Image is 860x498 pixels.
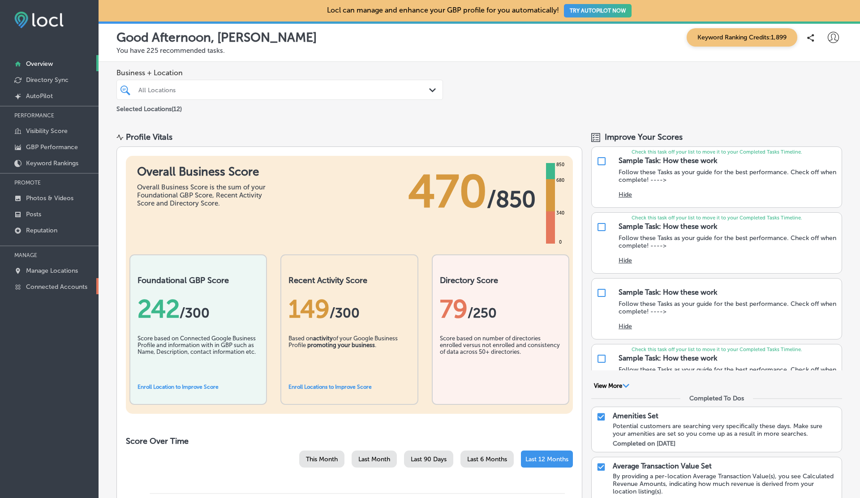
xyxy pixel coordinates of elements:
[555,210,566,217] div: 340
[14,12,64,28] img: fda3e92497d09a02dc62c9cd864e3231.png
[619,234,837,249] p: Follow these Tasks as your guide for the best performance. Check off when complete! ---->
[26,60,53,68] p: Overview
[619,168,837,184] p: Follow these Tasks as your guide for the best performance. Check off when complete! ---->
[613,440,675,447] label: Completed on [DATE]
[619,366,837,381] p: Follow these Tasks as your guide for the best performance. Check off when complete! ---->
[408,165,487,219] span: 470
[619,191,632,198] button: Hide
[358,455,390,463] span: Last Month
[26,283,87,291] p: Connected Accounts
[26,227,57,234] p: Reputation
[468,305,497,321] span: /250
[619,300,837,315] p: Follow these Tasks as your guide for the best performance. Check off when complete! ---->
[26,127,68,135] p: Visibility Score
[330,305,360,321] span: /300
[116,47,842,55] p: You have 225 recommended tasks.
[487,186,536,213] span: / 850
[307,342,375,348] b: promoting your business
[555,177,566,184] div: 680
[689,395,744,402] div: Completed To Dos
[126,436,573,446] h2: Score Over Time
[619,322,632,330] button: Hide
[288,275,410,285] h2: Recent Activity Score
[313,335,333,342] b: activity
[555,161,566,168] div: 850
[467,455,507,463] span: Last 6 Months
[619,156,717,165] div: Sample Task: How these work
[138,86,430,94] div: All Locations
[440,335,561,380] div: Score based on number of directories enrolled versus not enrolled and consistency of data across ...
[687,28,797,47] span: Keyword Ranking Credits: 1,899
[180,305,210,321] span: / 300
[619,354,717,362] div: Sample Task: How these work
[564,4,632,17] button: TRY AUTOPILOT NOW
[26,267,78,275] p: Manage Locations
[592,149,842,155] p: Check this task off your list to move it to your Completed Tasks Timeline.
[613,422,837,438] div: Potential customers are searching very specifically these days. Make sure your amenities are set ...
[138,294,259,324] div: 242
[592,347,842,352] p: Check this task off your list to move it to your Completed Tasks Timeline.
[26,92,53,100] p: AutoPilot
[619,257,632,264] button: Hide
[613,462,712,470] p: Average Transaction Value Set
[619,288,717,296] div: Sample Task: How these work
[592,215,842,221] p: Check this task off your list to move it to your Completed Tasks Timeline.
[137,165,271,179] h1: Overall Business Score
[26,194,73,202] p: Photos & Videos
[116,30,317,45] p: Good Afternoon, [PERSON_NAME]
[411,455,447,463] span: Last 90 Days
[116,69,443,77] span: Business + Location
[557,239,563,246] div: 0
[613,472,837,495] div: By providing a per-location Average Transaction Value(s), you see Calculated Revenue Amounts, ind...
[306,455,338,463] span: This Month
[440,294,561,324] div: 79
[116,102,182,113] p: Selected Locations ( 12 )
[440,275,561,285] h2: Directory Score
[26,210,41,218] p: Posts
[26,143,78,151] p: GBP Performance
[288,335,410,380] div: Based on of your Google Business Profile .
[591,382,632,390] button: View More
[288,294,410,324] div: 149
[619,222,717,231] div: Sample Task: How these work
[605,132,683,142] span: Improve Your Scores
[288,384,372,390] a: Enroll Locations to Improve Score
[613,412,658,420] p: Amenities Set
[138,275,259,285] h2: Foundational GBP Score
[26,76,69,84] p: Directory Sync
[138,335,259,380] div: Score based on Connected Google Business Profile and information with in GBP such as Name, Descri...
[126,132,172,142] div: Profile Vitals
[137,183,271,207] div: Overall Business Score is the sum of your Foundational GBP Score, Recent Activity Score and Direc...
[138,384,219,390] a: Enroll Location to Improve Score
[525,455,568,463] span: Last 12 Months
[26,159,78,167] p: Keyword Rankings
